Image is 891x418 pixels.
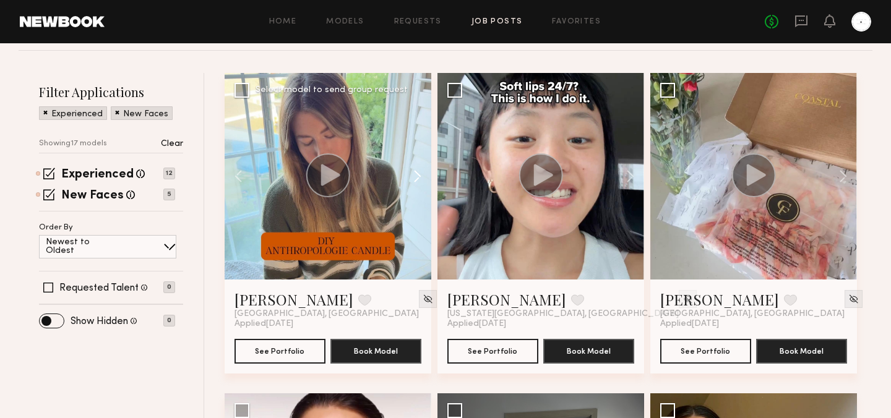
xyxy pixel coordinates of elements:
[235,319,421,329] div: Applied [DATE]
[163,315,175,326] p: 0
[39,83,183,100] h2: Filter Applications
[123,110,168,119] p: New Faces
[51,110,103,119] p: Experienced
[61,190,124,202] label: New Faces
[330,339,421,364] button: Book Model
[447,309,679,319] span: [US_STATE][GEOGRAPHIC_DATA], [GEOGRAPHIC_DATA]
[423,294,433,304] img: Unhide Model
[269,18,297,26] a: Home
[660,339,751,364] button: See Portfolio
[552,18,601,26] a: Favorites
[71,317,128,326] label: Show Hidden
[256,86,408,95] div: Select model to send group request
[235,289,353,309] a: [PERSON_NAME]
[660,319,847,329] div: Applied [DATE]
[46,238,119,255] p: Newest to Oldest
[848,294,859,304] img: Unhide Model
[163,281,175,293] p: 0
[61,169,134,181] label: Experienced
[330,345,421,356] a: Book Model
[163,168,175,179] p: 12
[235,339,325,364] button: See Portfolio
[543,345,634,356] a: Book Model
[326,18,364,26] a: Models
[39,224,73,232] p: Order By
[660,289,779,309] a: [PERSON_NAME]
[235,309,419,319] span: [GEOGRAPHIC_DATA], [GEOGRAPHIC_DATA]
[447,339,538,364] button: See Portfolio
[756,345,847,356] a: Book Model
[447,319,634,329] div: Applied [DATE]
[660,309,845,319] span: [GEOGRAPHIC_DATA], [GEOGRAPHIC_DATA]
[59,283,139,293] label: Requested Talent
[447,289,566,309] a: [PERSON_NAME]
[163,189,175,200] p: 5
[394,18,442,26] a: Requests
[471,18,523,26] a: Job Posts
[39,140,107,148] p: Showing 17 models
[543,339,634,364] button: Book Model
[756,339,847,364] button: Book Model
[161,140,183,148] p: Clear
